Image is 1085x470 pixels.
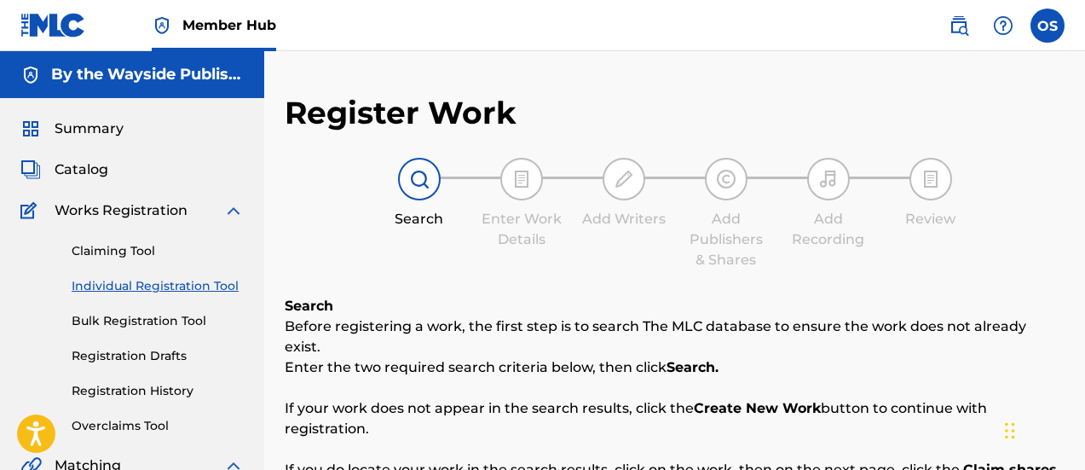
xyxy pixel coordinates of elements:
[55,160,108,180] span: Catalog
[72,242,244,260] a: Claiming Tool
[993,15,1013,36] img: help
[20,65,41,85] img: Accounts
[285,94,517,132] h2: Register Work
[20,160,41,180] img: Catalog
[223,200,244,221] img: expand
[182,15,276,35] span: Member Hub
[55,119,124,139] span: Summary
[377,209,462,229] div: Search
[786,209,871,250] div: Add Recording
[72,312,244,330] a: Bulk Registration Tool
[51,65,244,84] h5: By the Wayside Publishing
[285,316,1065,357] p: Before registering a work, the first step is to search The MLC database to ensure the work does n...
[20,119,41,139] img: Summary
[667,359,719,375] strong: Search.
[986,9,1020,43] div: Help
[949,15,969,36] img: search
[479,209,564,250] div: Enter Work Details
[1037,265,1085,403] iframe: Resource Center
[20,200,43,221] img: Works Registration
[942,9,976,43] a: Public Search
[511,169,532,189] img: step indicator icon for Enter Work Details
[716,169,736,189] img: step indicator icon for Add Publishers & Shares
[55,200,188,221] span: Works Registration
[921,169,941,189] img: step indicator icon for Review
[20,119,124,139] a: SummarySummary
[1000,388,1085,470] iframe: Chat Widget
[684,209,769,270] div: Add Publishers & Shares
[1005,405,1015,456] div: Drag
[581,209,667,229] div: Add Writers
[888,209,973,229] div: Review
[152,15,172,36] img: Top Rightsholder
[285,357,1065,378] p: Enter the two required search criteria below, then click
[285,398,1065,439] p: If your work does not appear in the search results, click the button to continue with registration.
[72,382,244,400] a: Registration History
[694,400,821,416] strong: Create New Work
[20,160,108,180] a: CatalogCatalog
[72,347,244,365] a: Registration Drafts
[285,298,333,314] b: Search
[72,277,244,295] a: Individual Registration Tool
[1030,9,1065,43] div: User Menu
[818,169,839,189] img: step indicator icon for Add Recording
[20,13,86,38] img: MLC Logo
[409,169,430,189] img: step indicator icon for Search
[614,169,634,189] img: step indicator icon for Add Writers
[72,417,244,435] a: Overclaims Tool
